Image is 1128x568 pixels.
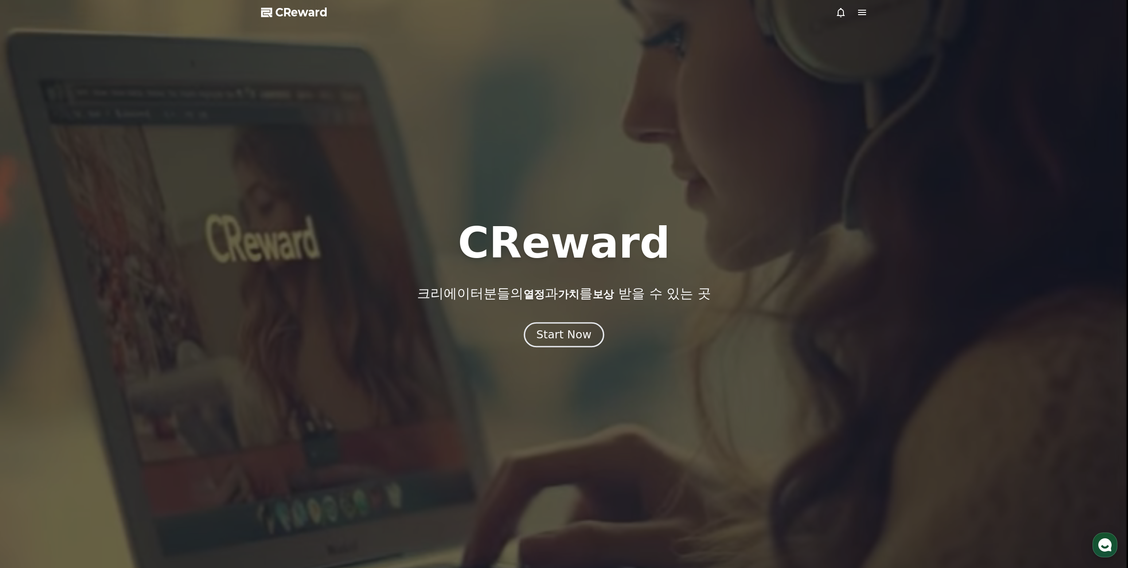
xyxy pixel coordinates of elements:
[137,294,148,302] span: 설정
[3,281,59,303] a: 홈
[114,281,170,303] a: 설정
[536,327,591,342] div: Start Now
[458,222,670,264] h1: CReward
[261,5,328,20] a: CReward
[593,288,614,301] span: 보상
[558,288,579,301] span: 가치
[524,322,604,347] button: Start Now
[417,286,710,302] p: 크리에이터분들의 과 를 받을 수 있는 곳
[28,294,33,302] span: 홈
[523,288,545,301] span: 열정
[526,332,602,340] a: Start Now
[59,281,114,303] a: 대화
[81,295,92,302] span: 대화
[275,5,328,20] span: CReward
